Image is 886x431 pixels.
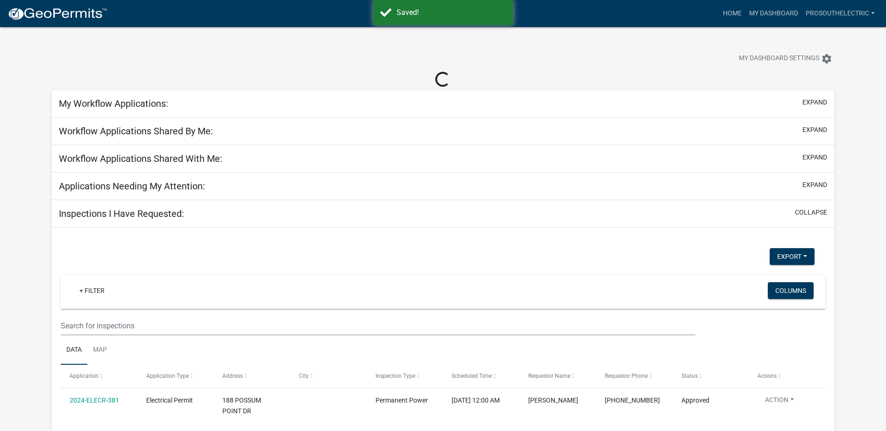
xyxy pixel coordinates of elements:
button: Action [758,395,801,409]
h5: Workflow Applications Shared With Me: [59,153,222,164]
input: Search for inspections [61,316,695,335]
button: expand [802,125,827,135]
a: + Filter [72,282,112,299]
datatable-header-cell: Application Type [137,365,214,387]
button: collapse [795,208,827,217]
a: Map [87,335,113,365]
span: 188 POSSUM POINT DR [222,396,261,415]
button: Export [770,248,815,265]
button: expand [802,153,827,162]
span: Actions [758,373,777,379]
datatable-header-cell: Requestor Name [519,365,596,387]
span: Application Type [146,373,189,379]
span: 678-381-7319 [605,396,660,404]
button: expand [802,97,827,107]
datatable-header-cell: Application [61,365,137,387]
span: Status [681,373,698,379]
div: Saved! [397,7,506,18]
datatable-header-cell: Status [672,365,749,387]
h5: Inspections I Have Requested: [59,208,184,219]
button: expand [802,180,827,190]
i: settings [821,53,832,64]
datatable-header-cell: City [290,365,367,387]
span: Keith Fitzgerald [528,396,578,404]
a: Data [61,335,87,365]
datatable-header-cell: Requestor Phone [596,365,673,387]
a: Home [719,5,745,22]
datatable-header-cell: Actions [749,365,825,387]
datatable-header-cell: Inspection Type [367,365,443,387]
span: Approved [681,396,709,404]
h5: Applications Needing My Attention: [59,181,205,192]
span: Inspection Type [376,373,415,379]
span: Scheduled Time [452,373,492,379]
button: Columns [768,282,814,299]
a: Prosouthelectric [802,5,879,22]
span: My Dashboard Settings [739,53,819,64]
span: Application [70,373,99,379]
span: Address [222,373,243,379]
span: Permanent Power [376,396,428,404]
h5: Workflow Applications Shared By Me: [59,125,213,137]
span: Requestor Phone [605,373,648,379]
span: Requestor Name [528,373,570,379]
a: 2024-ELECR-381 [70,396,119,404]
button: My Dashboard Settingssettings [731,49,840,68]
a: My Dashboard [745,5,802,22]
datatable-header-cell: Address [213,365,290,387]
h5: My Workflow Applications: [59,98,168,109]
span: 08/16/2024, 12:00 AM [452,396,500,404]
datatable-header-cell: Scheduled Time [443,365,519,387]
span: Electrical Permit [146,396,193,404]
span: City [299,373,309,379]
